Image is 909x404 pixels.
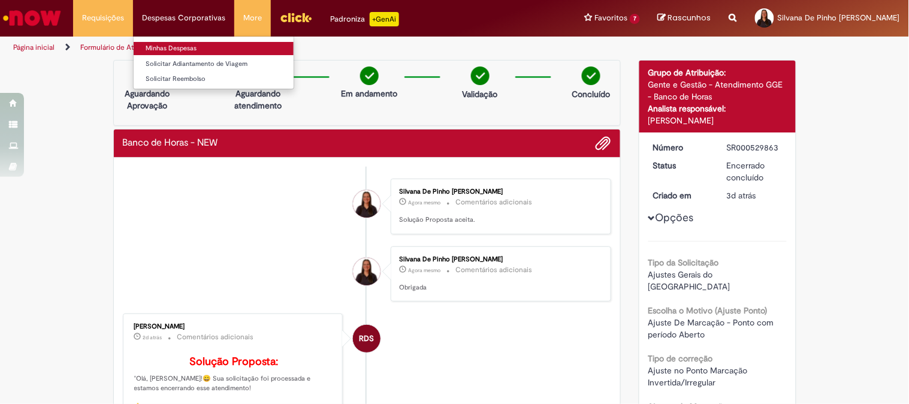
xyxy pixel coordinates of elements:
[134,323,334,330] div: [PERSON_NAME]
[594,12,627,24] span: Favoritos
[408,267,440,274] span: Agora mesmo
[360,324,375,353] span: RDS
[644,141,718,153] dt: Número
[455,265,532,275] small: Comentários adicionais
[370,12,399,26] p: +GenAi
[143,334,162,341] span: 2d atrás
[123,138,218,149] h2: Banco de Horas - NEW Histórico de tíquete
[13,43,55,52] a: Página inicial
[408,199,440,206] time: 28/08/2025 07:51:11
[648,269,730,292] span: Ajustes Gerais do [GEOGRAPHIC_DATA]
[455,197,532,207] small: Comentários adicionais
[143,334,162,341] time: 26/08/2025 13:41:32
[341,88,397,100] p: Em andamento
[280,8,312,26] img: click_logo_yellow_360x200.png
[82,12,124,24] span: Requisições
[648,257,719,268] b: Tipo da Solicitação
[727,159,783,183] div: Encerrado concluído
[727,189,783,201] div: 25/08/2025 09:11:43
[648,353,713,364] b: Tipo de correção
[243,12,262,24] span: More
[648,317,777,340] span: Ajuste De Marcação - Ponto com período Aberto
[596,135,611,151] button: Adicionar anexos
[134,42,294,55] a: Minhas Despesas
[727,190,756,201] span: 3d atrás
[134,58,294,71] a: Solicitar Adiantamento de Viagem
[119,88,177,111] p: Aguardando Aprovação
[133,36,294,89] ul: Despesas Corporativas
[658,13,711,24] a: Rascunhos
[572,88,610,100] p: Concluído
[778,13,900,23] span: Silvana De Pinho [PERSON_NAME]
[648,79,787,102] div: Gente e Gestão - Atendimento GGE - Banco de Horas
[353,325,380,352] div: Raquel De Souza
[399,188,599,195] div: Silvana De Pinho [PERSON_NAME]
[463,88,498,100] p: Validação
[648,67,787,79] div: Grupo de Atribuição:
[80,43,169,52] a: Formulário de Atendimento
[177,332,254,342] small: Comentários adicionais
[648,365,750,388] span: Ajuste no Ponto Marcação Invertida/Irregular
[727,190,756,201] time: 25/08/2025 09:11:43
[408,199,440,206] span: Agora mesmo
[142,12,225,24] span: Despesas Corporativas
[9,37,597,59] ul: Trilhas de página
[644,159,718,171] dt: Status
[330,12,399,26] div: Padroniza
[229,88,288,111] p: Aguardando atendimento
[471,67,490,85] img: check-circle-green.png
[134,73,294,86] a: Solicitar Reembolso
[630,14,640,24] span: 7
[399,283,599,293] p: Obrigada
[582,67,600,85] img: check-circle-green.png
[727,141,783,153] div: SR000529863
[408,267,440,274] time: 28/08/2025 07:51:09
[189,355,278,369] b: Solução Proposta:
[648,305,768,316] b: Escolha o Motivo (Ajuste Ponto)
[1,6,63,30] img: ServiceNow
[648,114,787,126] div: [PERSON_NAME]
[353,190,380,218] div: Silvana De Pinho Domingues Hanada
[644,189,718,201] dt: Criado em
[399,215,599,225] p: Solução Proposta aceita.
[399,256,599,263] div: Silvana De Pinho [PERSON_NAME]
[360,67,379,85] img: check-circle-green.png
[353,258,380,285] div: Silvana De Pinho Domingues Hanada
[648,102,787,114] div: Analista responsável:
[668,12,711,23] span: Rascunhos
